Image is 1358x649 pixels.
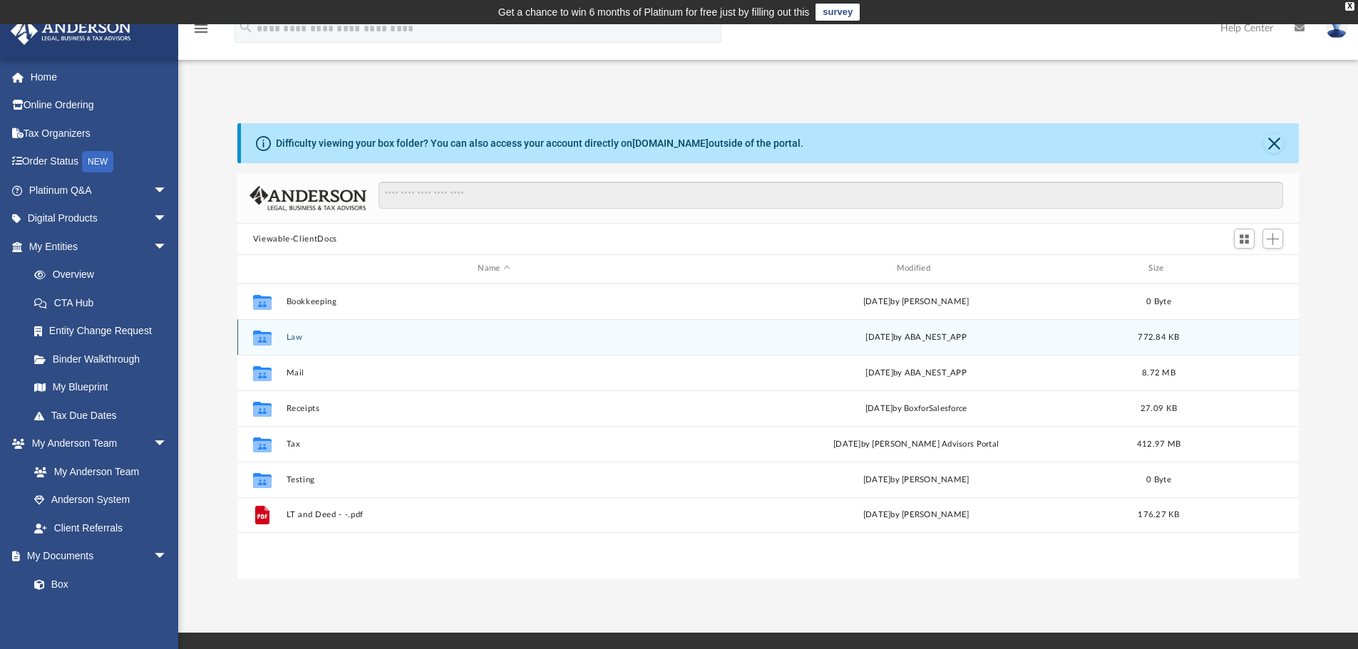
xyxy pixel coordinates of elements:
a: My Entitiesarrow_drop_down [10,232,189,261]
a: survey [816,4,860,21]
span: 176.27 KB [1138,511,1179,519]
button: Add [1262,229,1284,249]
div: Modified [708,262,1124,275]
a: Order StatusNEW [10,147,189,177]
a: Overview [20,261,189,289]
div: id [244,262,279,275]
a: My Anderson Team [20,457,175,486]
span: 27.09 KB [1141,404,1177,412]
a: My Blueprint [20,373,182,402]
button: Switch to Grid View [1234,229,1255,249]
div: [DATE] by [PERSON_NAME] [708,473,1123,486]
span: arrow_drop_down [153,542,182,571]
button: Bookkeeping [286,297,701,306]
img: User Pic [1326,18,1347,38]
button: Law [286,333,701,342]
img: Anderson Advisors Platinum Portal [6,17,135,45]
div: [DATE] by ABA_NEST_APP [708,366,1123,379]
div: NEW [82,151,113,172]
span: arrow_drop_down [153,204,182,234]
button: Viewable-ClientDocs [253,233,337,246]
a: menu [192,27,210,37]
a: Home [10,63,189,91]
div: Size [1130,262,1187,275]
button: LT and Deed - -.pdf [286,510,701,519]
div: id [1193,262,1293,275]
button: Testing [286,475,701,484]
div: [DATE] by ABA_NEST_APP [708,331,1123,343]
a: CTA Hub [20,289,189,317]
a: My Anderson Teamarrow_drop_down [10,430,182,458]
div: [DATE] by BoxforSalesforce [708,402,1123,415]
div: Name [285,262,701,275]
div: [DATE] by [PERSON_NAME] Advisors Portal [708,437,1123,450]
div: [DATE] by [PERSON_NAME] [708,295,1123,308]
a: Anderson System [20,486,182,514]
span: 772.84 KB [1138,333,1179,341]
a: Entity Change Request [20,317,189,346]
div: close [1345,2,1354,11]
a: Tax Due Dates [20,401,189,430]
a: Meeting Minutes [20,598,182,627]
div: grid [237,284,1300,578]
input: Search files and folders [379,182,1283,209]
span: 0 Byte [1146,297,1171,305]
span: 412.97 MB [1137,440,1180,447]
a: Platinum Q&Aarrow_drop_down [10,176,189,204]
a: Online Ordering [10,91,189,120]
button: Tax [286,440,701,449]
button: Mail [286,368,701,378]
div: Difficulty viewing your box folder? You can also access your account directly on outside of the p... [276,136,803,151]
span: arrow_drop_down [153,176,182,205]
a: Binder Walkthrough [20,345,189,373]
span: 0 Byte [1146,475,1171,483]
i: menu [192,20,210,37]
button: Close [1264,133,1284,153]
a: Tax Organizers [10,119,189,147]
a: Digital Productsarrow_drop_down [10,204,189,233]
a: Box [20,570,175,598]
span: 8.72 MB [1142,368,1176,376]
a: My Documentsarrow_drop_down [10,542,182,571]
a: [DOMAIN_NAME] [632,137,709,149]
div: Get a chance to win 6 months of Platinum for free just by filling out this [498,4,810,21]
span: arrow_drop_down [153,430,182,459]
button: Receipts [286,404,701,413]
i: search [238,19,254,35]
span: arrow_drop_down [153,232,182,261]
div: [DATE] by [PERSON_NAME] [708,509,1123,521]
a: Client Referrals [20,514,182,542]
